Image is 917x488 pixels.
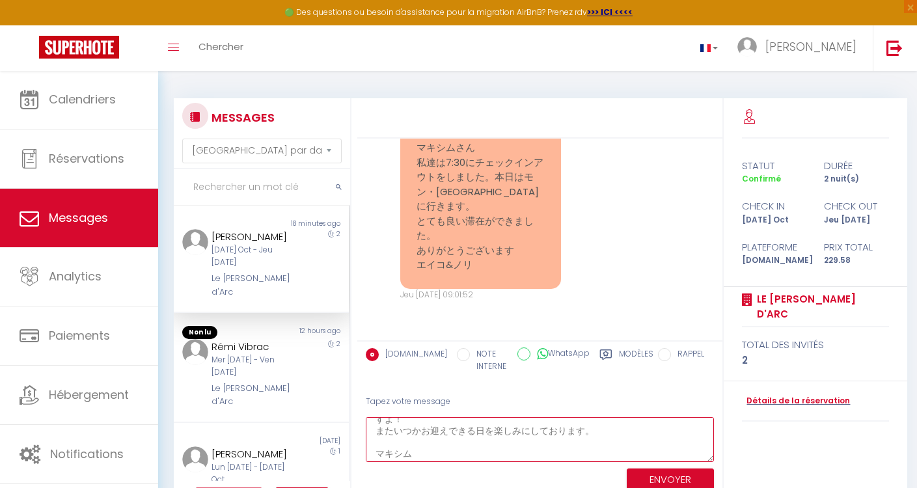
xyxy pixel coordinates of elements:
[49,327,110,344] span: Paiements
[815,239,897,255] div: Prix total
[212,244,297,269] div: [DATE] Oct - Jeu [DATE]
[470,348,508,373] label: NOTE INTERNE
[815,254,897,267] div: 229.58
[212,229,297,245] div: [PERSON_NAME]
[182,229,208,255] img: ...
[261,219,348,229] div: 18 minutes ago
[261,436,348,446] div: [DATE]
[39,36,119,59] img: Super Booking
[671,348,704,362] label: RAPPEL
[212,354,297,379] div: Mer [DATE] - Ven [DATE]
[733,239,815,255] div: Plateforme
[737,37,757,57] img: ...
[49,150,124,167] span: Réservations
[49,386,129,403] span: Hébergement
[182,326,217,339] span: Non lu
[752,291,888,322] a: Le [PERSON_NAME] d'Arc
[379,348,447,362] label: [DOMAIN_NAME]
[49,91,116,107] span: Calendriers
[728,25,873,71] a: ... [PERSON_NAME]
[338,446,340,456] span: 1
[742,353,888,368] div: 2
[733,198,815,214] div: check in
[742,337,888,353] div: total des invités
[417,141,545,273] pre: マキシムさん 私達は7:30にチェックインアウトをしました。本日はモン・[GEOGRAPHIC_DATA]に行きます。 とても良い滞在ができました。 ありがとうございます エイコ&ノリ
[733,158,815,174] div: statut
[198,40,243,53] span: Chercher
[400,289,562,301] div: Jeu [DATE] 09:01:52
[733,254,815,267] div: [DOMAIN_NAME]
[336,229,340,239] span: 2
[765,38,856,55] span: [PERSON_NAME]
[49,268,102,284] span: Analytics
[212,446,297,462] div: [PERSON_NAME]
[182,339,208,365] img: ...
[212,339,297,355] div: Rémi Vibrac
[189,25,253,71] a: Chercher
[212,382,297,409] div: Le [PERSON_NAME] d'Arc
[815,198,897,214] div: check out
[815,173,897,185] div: 2 nuit(s)
[366,386,714,418] div: Tapez votre message
[261,326,348,339] div: 12 hours ago
[174,169,350,206] input: Rechercher un mot clé
[336,339,340,349] span: 2
[212,272,297,299] div: Le [PERSON_NAME] d'Arc
[212,461,297,486] div: Lun [DATE] - [DATE] Oct
[530,347,590,362] label: WhatsApp
[50,446,124,462] span: Notifications
[49,210,108,226] span: Messages
[815,214,897,226] div: Jeu [DATE]
[742,173,781,184] span: Confirmé
[587,7,633,18] a: >>> ICI <<<<
[733,214,815,226] div: [DATE] Oct
[742,395,850,407] a: Détails de la réservation
[208,103,275,132] h3: MESSAGES
[886,40,903,56] img: logout
[182,446,208,472] img: ...
[815,158,897,174] div: durée
[619,348,653,375] label: Modèles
